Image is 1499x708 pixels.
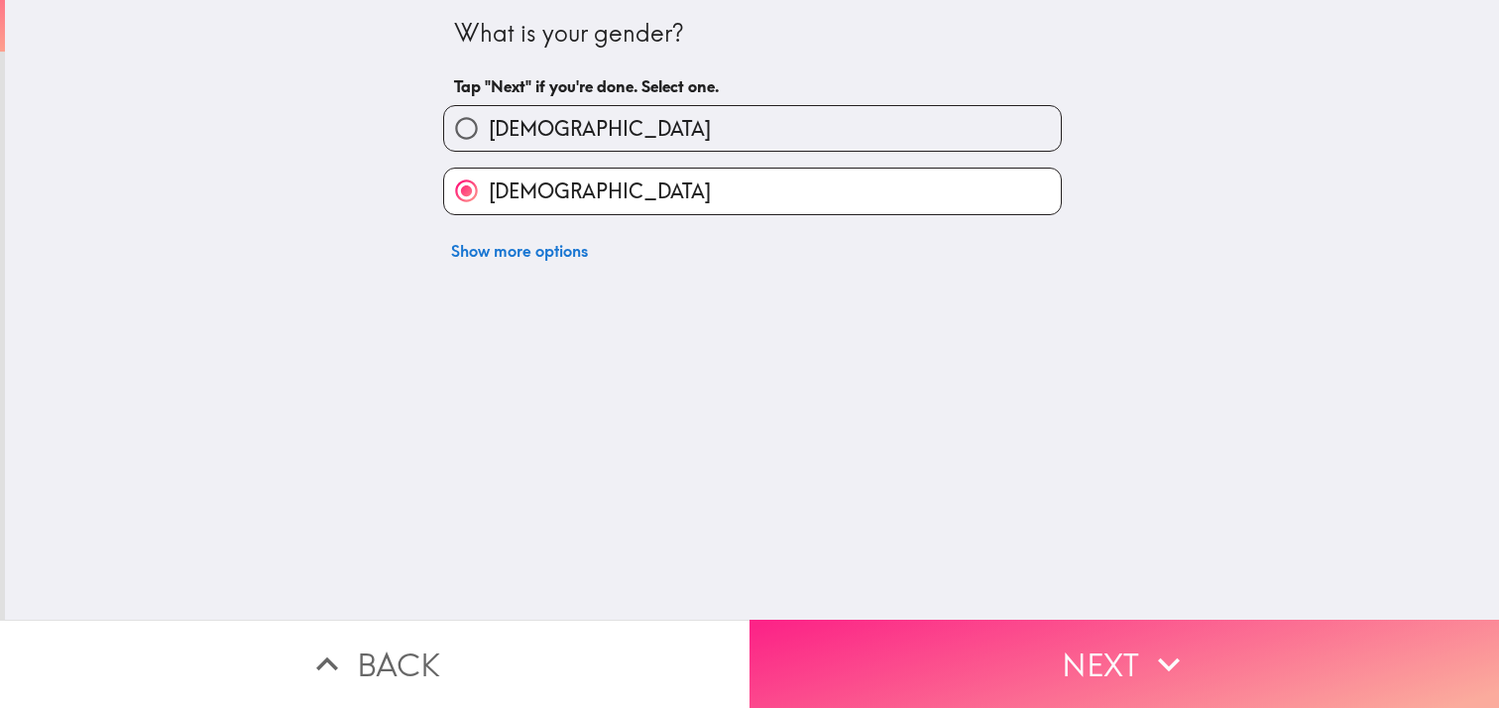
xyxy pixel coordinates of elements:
[444,106,1061,151] button: [DEMOGRAPHIC_DATA]
[489,177,711,205] span: [DEMOGRAPHIC_DATA]
[443,231,596,271] button: Show more options
[454,75,1051,97] h6: Tap "Next" if you're done. Select one.
[489,115,711,143] span: [DEMOGRAPHIC_DATA]
[444,169,1061,213] button: [DEMOGRAPHIC_DATA]
[454,17,1051,51] div: What is your gender?
[749,620,1499,708] button: Next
